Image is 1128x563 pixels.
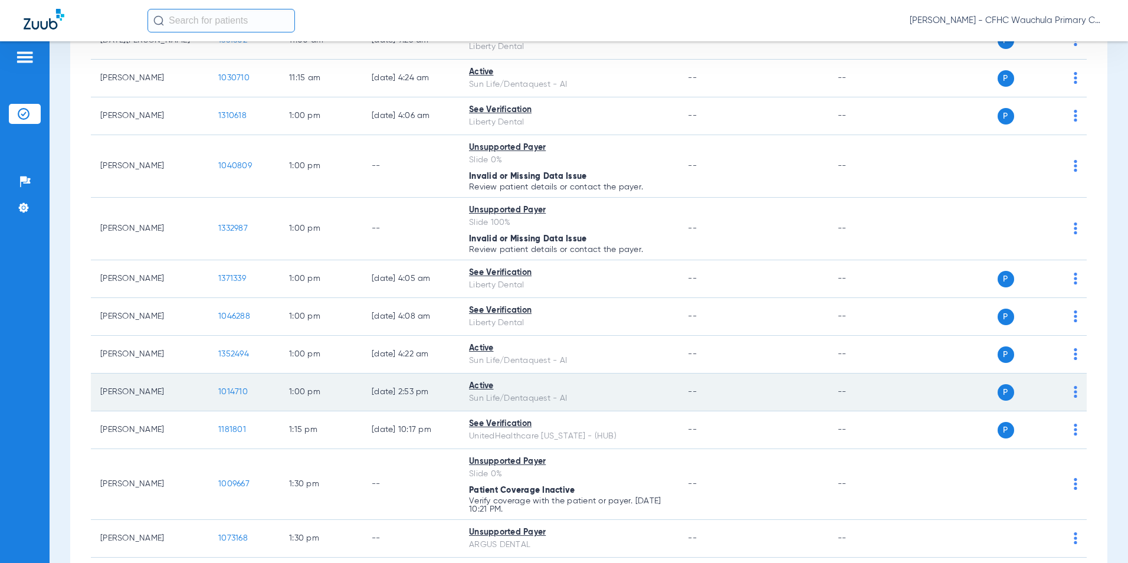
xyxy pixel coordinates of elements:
td: 1:30 PM [280,449,362,520]
td: [DATE] 10:17 PM [362,411,460,449]
p: Review patient details or contact the payer. [469,183,669,191]
span: -- [688,74,697,82]
td: [PERSON_NAME] [91,336,209,374]
img: group-dot-blue.svg [1074,222,1077,234]
img: x.svg [1047,424,1059,436]
td: [PERSON_NAME] [91,374,209,411]
div: Liberty Dental [469,116,669,129]
span: 1014710 [218,388,248,396]
td: -- [828,198,908,260]
div: Sun Life/Dentaquest - AI [469,78,669,91]
img: group-dot-blue.svg [1074,310,1077,322]
span: Invalid or Missing Data Issue [469,235,586,243]
img: hamburger-icon [15,50,34,64]
td: [PERSON_NAME] [91,60,209,97]
span: Invalid or Missing Data Issue [469,172,586,181]
span: 1040809 [218,162,252,170]
span: 1181801 [218,425,246,434]
img: group-dot-blue.svg [1074,348,1077,360]
div: Slide 0% [469,154,669,166]
img: group-dot-blue.svg [1074,478,1077,490]
p: Review patient details or contact the payer. [469,246,669,254]
td: [DATE] 4:06 AM [362,97,460,135]
div: Active [469,380,669,392]
div: Active [469,66,669,78]
span: P [998,346,1014,363]
span: -- [688,312,697,320]
img: group-dot-blue.svg [1074,273,1077,284]
span: -- [688,480,697,488]
img: x.svg [1047,478,1059,490]
span: [PERSON_NAME] - CFHC Wauchula Primary Care Dental [910,15,1104,27]
td: 1:15 PM [280,411,362,449]
td: -- [828,374,908,411]
td: 1:00 PM [280,97,362,135]
td: -- [362,198,460,260]
span: -- [688,162,697,170]
td: -- [828,449,908,520]
td: -- [828,520,908,558]
span: P [998,309,1014,325]
div: ARGUS DENTAL [469,539,669,551]
span: 1009667 [218,480,250,488]
img: x.svg [1047,532,1059,544]
img: group-dot-blue.svg [1074,424,1077,436]
td: [PERSON_NAME] [91,449,209,520]
td: 1:00 PM [280,336,362,374]
div: See Verification [469,104,669,116]
span: -- [688,274,697,283]
td: -- [828,298,908,336]
img: Zuub Logo [24,9,64,30]
span: P [998,384,1014,401]
span: -- [688,425,697,434]
td: 1:00 PM [280,298,362,336]
td: -- [362,449,460,520]
div: Unsupported Payer [469,526,669,539]
span: 1046288 [218,312,250,320]
td: -- [828,60,908,97]
td: 1:00 PM [280,260,362,298]
td: [PERSON_NAME] [91,260,209,298]
td: [PERSON_NAME] [91,97,209,135]
td: -- [828,97,908,135]
span: -- [688,388,697,396]
span: -- [688,350,697,358]
div: Liberty Dental [469,317,669,329]
img: Search Icon [153,15,164,26]
div: See Verification [469,305,669,317]
span: 1332987 [218,224,248,233]
td: 11:15 AM [280,60,362,97]
span: -- [688,224,697,233]
td: -- [362,135,460,198]
span: 1030710 [218,74,250,82]
span: P [998,422,1014,438]
span: 1310618 [218,112,247,120]
span: 1371339 [218,274,246,283]
td: 1:00 PM [280,374,362,411]
span: P [998,70,1014,87]
td: [PERSON_NAME] [91,520,209,558]
td: -- [828,411,908,449]
td: [PERSON_NAME] [91,411,209,449]
td: [DATE] 4:22 AM [362,336,460,374]
td: [PERSON_NAME] [91,198,209,260]
img: group-dot-blue.svg [1074,386,1077,398]
div: Sun Life/Dentaquest - AI [469,355,669,367]
span: -- [688,534,697,542]
td: -- [828,135,908,198]
div: Active [469,342,669,355]
div: Slide 0% [469,468,669,480]
span: P [998,271,1014,287]
td: [PERSON_NAME] [91,135,209,198]
img: x.svg [1047,310,1059,322]
img: x.svg [1047,386,1059,398]
td: 1:00 PM [280,135,362,198]
td: -- [362,520,460,558]
img: x.svg [1047,72,1059,84]
div: Unsupported Payer [469,204,669,217]
input: Search for patients [147,9,295,32]
img: x.svg [1047,160,1059,172]
iframe: Chat Widget [1069,506,1128,563]
td: -- [828,336,908,374]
